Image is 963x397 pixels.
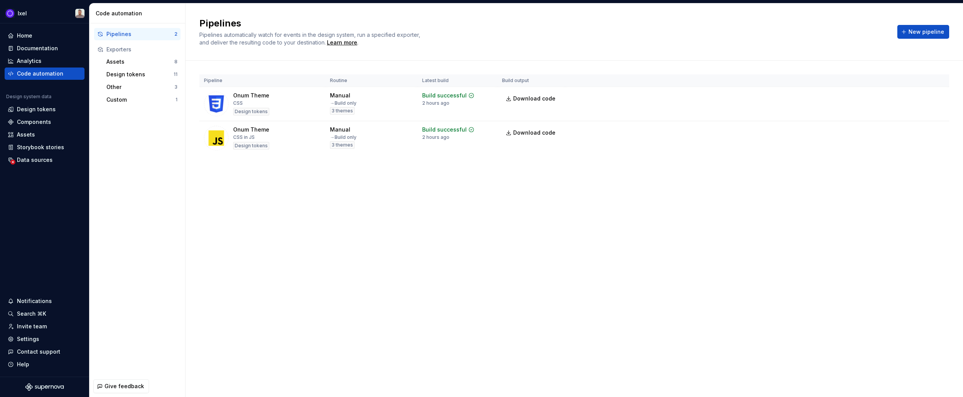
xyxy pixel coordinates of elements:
[5,30,85,42] a: Home
[17,32,32,40] div: Home
[233,100,243,106] div: CSS
[94,28,181,40] button: Pipelines2
[330,92,350,99] div: Manual
[6,94,51,100] div: Design system data
[18,10,27,17] div: Ixel
[5,358,85,371] button: Help
[93,379,149,393] button: Give feedback
[5,9,15,18] img: 868fd657-9a6c-419b-b302-5d6615f36a2c.png
[5,55,85,67] a: Analytics
[96,10,182,17] div: Code automation
[5,42,85,54] a: Documentation
[5,116,85,128] a: Components
[106,83,174,91] div: Other
[104,382,144,390] span: Give feedback
[17,70,63,77] div: Code automation
[5,103,85,115] a: Design tokens
[422,134,449,140] div: 2 hours ago
[176,97,177,103] div: 1
[103,94,181,106] button: Custom1
[422,92,467,99] div: Build successful
[418,74,497,87] th: Latest build
[106,30,174,38] div: Pipelines
[897,25,949,39] button: New pipeline
[103,81,181,93] button: Other3
[330,126,350,133] div: Manual
[5,333,85,345] a: Settings
[330,134,356,140] div: → Build only
[106,71,174,78] div: Design tokens
[233,134,255,140] div: CSS in JS
[2,5,88,21] button: IxelAlberto Roldán
[17,44,58,52] div: Documentation
[5,295,85,307] button: Notifications
[17,361,29,368] div: Help
[199,17,888,30] h2: Pipelines
[106,96,176,104] div: Custom
[17,297,52,305] div: Notifications
[422,100,449,106] div: 2 hours ago
[17,323,47,330] div: Invite team
[502,126,560,140] a: Download code
[17,57,41,65] div: Analytics
[5,320,85,333] a: Invite team
[199,74,325,87] th: Pipeline
[327,39,357,46] a: Learn more
[5,68,85,80] a: Code automation
[326,40,358,46] span: .
[5,154,85,166] a: Data sources
[106,58,174,66] div: Assets
[513,129,555,137] span: Download code
[513,95,555,102] span: Download code
[497,74,565,87] th: Build output
[174,31,177,37] div: 2
[502,92,560,105] a: Download code
[17,131,35,138] div: Assets
[5,346,85,358] button: Contact support
[17,310,46,318] div: Search ⌘K
[17,105,56,113] div: Design tokens
[17,118,51,126] div: Components
[330,100,356,106] div: → Build only
[5,141,85,153] a: Storybook stories
[174,59,177,65] div: 8
[17,335,39,343] div: Settings
[233,92,269,99] div: Onum Theme
[5,308,85,320] button: Search ⌘K
[174,84,177,90] div: 3
[17,156,53,164] div: Data sources
[199,31,422,46] span: Pipelines automatically watch for events in the design system, run a specified exporter, and deli...
[75,9,85,18] img: Alberto Roldán
[5,128,85,141] a: Assets
[233,142,269,150] div: Design tokens
[103,56,181,68] button: Assets8
[233,126,269,133] div: Onum Theme
[174,71,177,77] div: 11
[325,74,418,87] th: Routine
[331,142,353,148] span: 3 themes
[25,383,64,391] svg: Supernova Logo
[331,108,353,114] span: 3 themes
[233,108,269,115] div: Design tokens
[106,46,177,53] div: Exporters
[908,28,944,36] span: New pipeline
[17,348,60,356] div: Contact support
[422,126,467,133] div: Build successful
[17,143,64,151] div: Storybook stories
[103,68,181,81] button: Design tokens11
